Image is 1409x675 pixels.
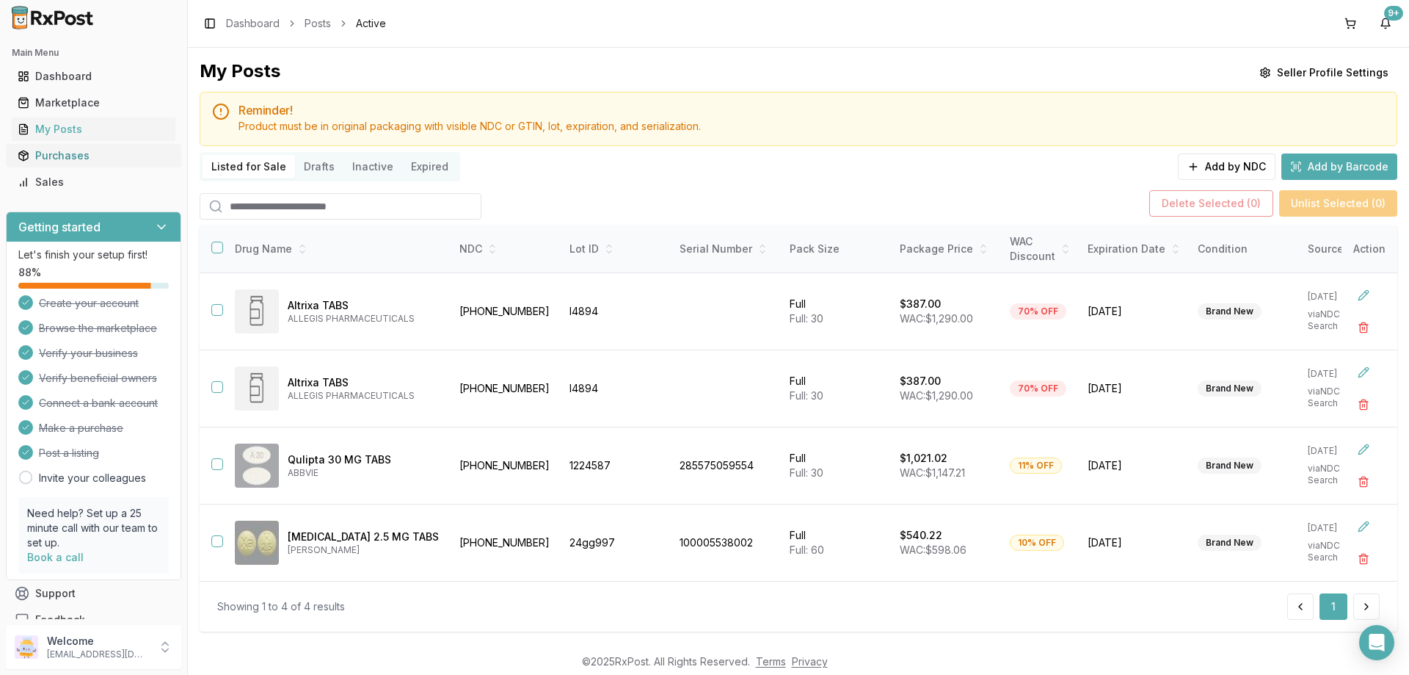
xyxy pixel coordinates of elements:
button: Seller Profile Settings [1250,59,1397,86]
div: Purchases [18,148,170,163]
span: Full: 30 [790,389,823,402]
p: [PERSON_NAME] [288,544,439,556]
div: 70% OFF [1010,380,1066,397]
button: Dashboard [6,65,181,88]
th: Pack Size [781,225,891,273]
span: WAC: $598.06 [900,544,966,556]
div: Drug Name [235,242,439,256]
span: WAC: $1,290.00 [900,312,973,325]
img: Altrixa TABS [235,289,279,333]
button: Add by Barcode [1281,154,1397,180]
div: Brand New [1198,380,1261,397]
th: Condition [1189,225,1299,273]
p: [DATE] [1308,522,1364,534]
p: Need help? Set up a 25 minute call with our team to set up. [27,506,160,550]
span: [DATE] [1088,458,1180,473]
span: Post a listing [39,446,99,461]
div: 70% OFF [1010,303,1066,320]
a: Dashboard [226,16,280,31]
p: $387.00 [900,297,941,311]
button: Purchases [6,144,181,167]
div: Showing 1 to 4 of 4 results [217,599,345,614]
button: Drafts [295,155,343,178]
div: 9+ [1384,6,1403,21]
a: My Posts [12,116,175,142]
div: Dashboard [18,69,170,84]
p: [DATE] [1308,445,1364,457]
td: Full [781,350,891,427]
span: Make a purchase [39,421,123,436]
button: Inactive [343,155,402,178]
p: via NDC Search [1308,386,1364,409]
p: via NDC Search [1308,540,1364,563]
p: [EMAIL_ADDRESS][DOMAIN_NAME] [47,649,149,660]
span: Verify your business [39,346,138,361]
span: Active [356,16,386,31]
p: ALLEGIS PHARMACEUTICALS [288,313,439,325]
div: Marketplace [18,95,170,110]
p: Altrixa TABS [288,375,439,390]
span: [DATE] [1088,381,1180,396]
td: Full [781,427,891,505]
span: WAC: $1,290.00 [900,389,973,402]
a: Marketplace [12,90,175,116]
th: Action [1341,225,1397,273]
p: $1,021.02 [900,451,947,466]
td: 100005538002 [671,505,781,582]
a: Invite your colleagues [39,471,146,486]
p: [DATE] [1308,291,1364,303]
img: User avatar [15,635,38,659]
p: via NDC Search [1308,463,1364,486]
p: Let's finish your setup first! [18,248,169,262]
span: Full: 60 [790,544,824,556]
button: Delete [1350,546,1377,572]
button: Delete [1350,314,1377,341]
p: via NDC Search [1308,308,1364,332]
p: [DATE] [1308,368,1364,380]
span: Create your account [39,296,139,311]
span: Full: 30 [790,466,823,479]
p: [MEDICAL_DATA] 2.5 MG TABS [288,530,439,544]
td: [PHONE_NUMBER] [451,427,561,505]
span: Verify beneficial owners [39,371,157,386]
span: [DATE] [1088,304,1180,319]
button: Edit [1350,436,1377,463]
div: Source [1308,242,1364,256]
button: 1 [1319,593,1347,620]
p: $387.00 [900,374,941,389]
h5: Reminder! [239,104,1385,116]
a: Posts [305,16,331,31]
div: Brand New [1198,303,1261,320]
button: Delete [1350,391,1377,418]
button: Feedback [6,607,181,633]
h2: Main Menu [12,47,175,59]
td: [PHONE_NUMBER] [451,273,561,350]
div: Product must be in original packaging with visible NDC or GTIN, lot, expiration, and serialization. [239,119,1385,134]
td: l4894 [561,350,671,427]
span: 88 % [18,265,41,280]
p: Qulipta 30 MG TABS [288,452,439,467]
span: Browse the marketplace [39,321,157,336]
img: Altrixa TABS [235,367,279,411]
div: Expiration Date [1088,242,1180,256]
button: Marketplace [6,91,181,115]
p: ALLEGIS PHARMACEUTICALS [288,390,439,402]
button: Sales [6,170,181,194]
td: [PHONE_NUMBER] [451,505,561,582]
a: Terms [756,655,786,668]
p: Altrixa TABS [288,298,439,313]
td: 1224587 [561,427,671,505]
span: [DATE] [1088,535,1180,550]
div: Sales [18,175,170,189]
div: Brand New [1198,458,1261,474]
button: My Posts [6,118,181,141]
button: Listed for Sale [203,155,295,178]
button: Support [6,580,181,607]
div: Open Intercom Messenger [1359,625,1394,660]
p: Welcome [47,634,149,649]
div: WAC Discount [1010,234,1070,264]
div: Brand New [1198,535,1261,551]
td: Full [781,273,891,350]
button: Expired [402,155,457,178]
span: Feedback [35,613,85,627]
